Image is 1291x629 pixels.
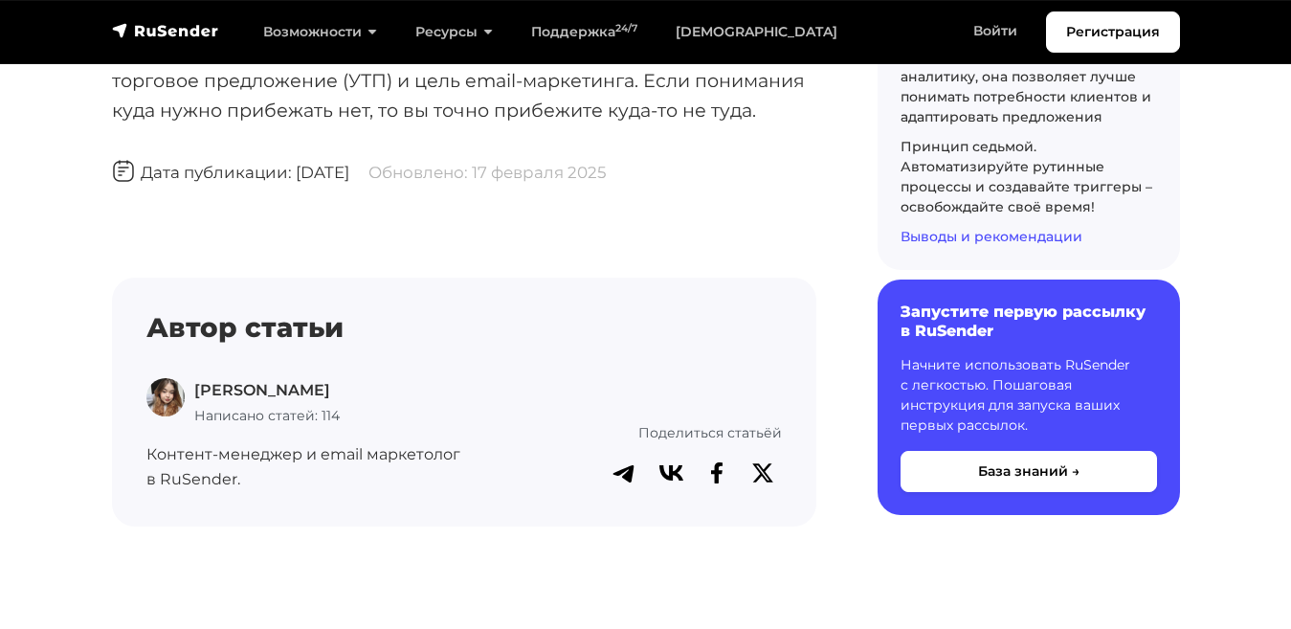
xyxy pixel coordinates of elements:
img: RuSender [112,21,219,40]
img: Дата публикации [112,160,135,183]
p: [PERSON_NAME] [194,378,340,403]
p: Начните использовать RuSender с легкостью. Пошаговая инструкция для запуска ваших первых рассылок. [901,355,1157,436]
a: Войти [954,11,1036,51]
a: Регистрация [1046,11,1180,53]
a: Принцип седьмой. Автоматизируйте рутинные процессы и создавайте триггеры – освобождайте своё время! [901,138,1152,215]
p: Поэтому начните с начала всех начал – сформулируйте своё уникальное торговое предложение (УТП) и ... [112,37,816,125]
span: Написано статей: 114 [194,407,340,424]
h6: Запустите первую рассылку в RuSender [901,303,1157,339]
span: Дата публикации: [DATE] [112,163,349,182]
a: [DEMOGRAPHIC_DATA] [657,12,857,52]
button: База знаний → [901,451,1157,492]
a: Ресурсы [396,12,512,52]
a: Запустите первую рассылку в RuSender Начните использовать RuSender с легкостью. Пошаговая инструк... [878,280,1180,514]
h4: Автор статьи [146,312,782,345]
a: Возможности [244,12,396,52]
a: Поддержка24/7 [512,12,657,52]
span: Обновлено: 17 февраля 2025 [368,163,607,182]
sup: 24/7 [615,22,637,34]
p: Контент-менеджер и email маркетолог в RuSender. [146,442,507,491]
a: Выводы и рекомендации [901,228,1082,245]
p: Поделиться статьёй [530,422,782,443]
